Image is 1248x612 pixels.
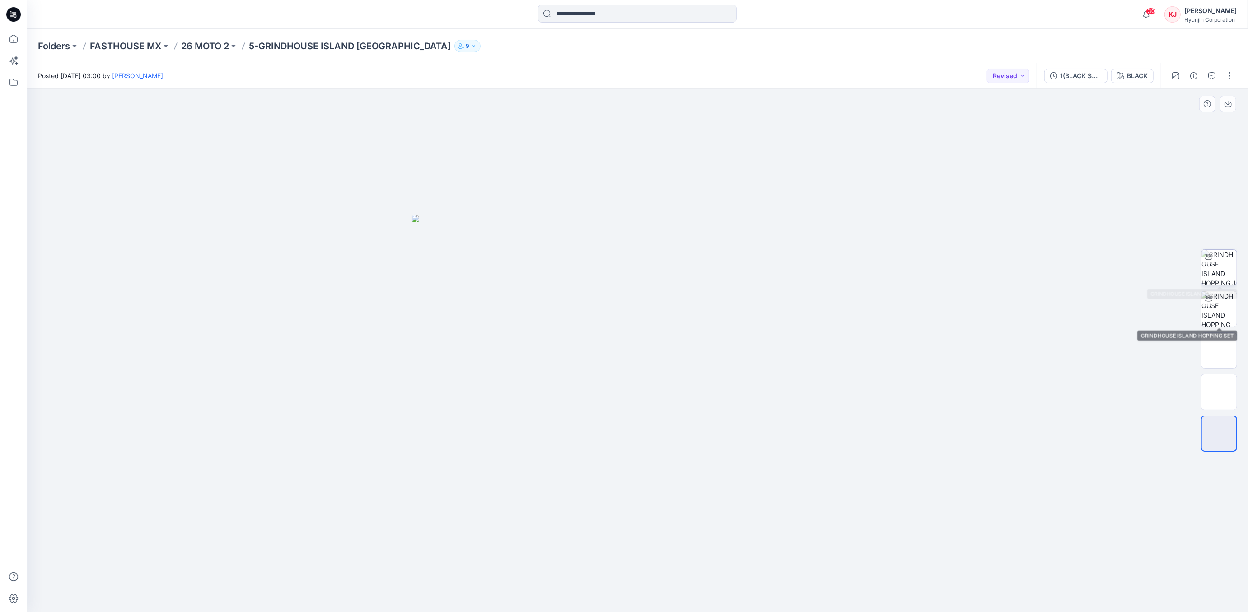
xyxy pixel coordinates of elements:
button: 9 [454,40,481,52]
p: 9 [466,41,469,51]
a: FASTHOUSE MX [90,40,161,52]
a: 26 MOTO 2 [181,40,229,52]
button: BLACK [1111,69,1154,83]
p: 5-GRINDHOUSE ISLAND [GEOGRAPHIC_DATA] [249,40,451,52]
div: Hyunjin Corporation [1184,16,1237,23]
button: Details [1187,69,1201,83]
div: KJ [1164,6,1181,23]
span: Posted [DATE] 03:00 by [38,71,163,80]
div: [PERSON_NAME] [1184,5,1237,16]
img: Colorway Cover [1201,383,1237,402]
img: GRINDHOUSE ISLAND HOPPING J [1201,250,1237,285]
img: GRINDHOUSE ISLAND HOPPING SET [1201,291,1237,327]
button: 1(BLACK SUB) GRINDHOUSE ISLAND HOPPING JERSEY + 1 PANT [1044,69,1108,83]
div: BLACK [1127,71,1148,81]
img: All colorways [1202,424,1236,443]
div: 1(BLACK SUB) GRINDHOUSE ISLAND HOPPING JERSEY + 1 PANT [1060,71,1102,81]
img: 비교 [1209,346,1229,355]
a: Folders [38,40,70,52]
a: [PERSON_NAME] [112,72,163,79]
span: 30 [1146,8,1156,15]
